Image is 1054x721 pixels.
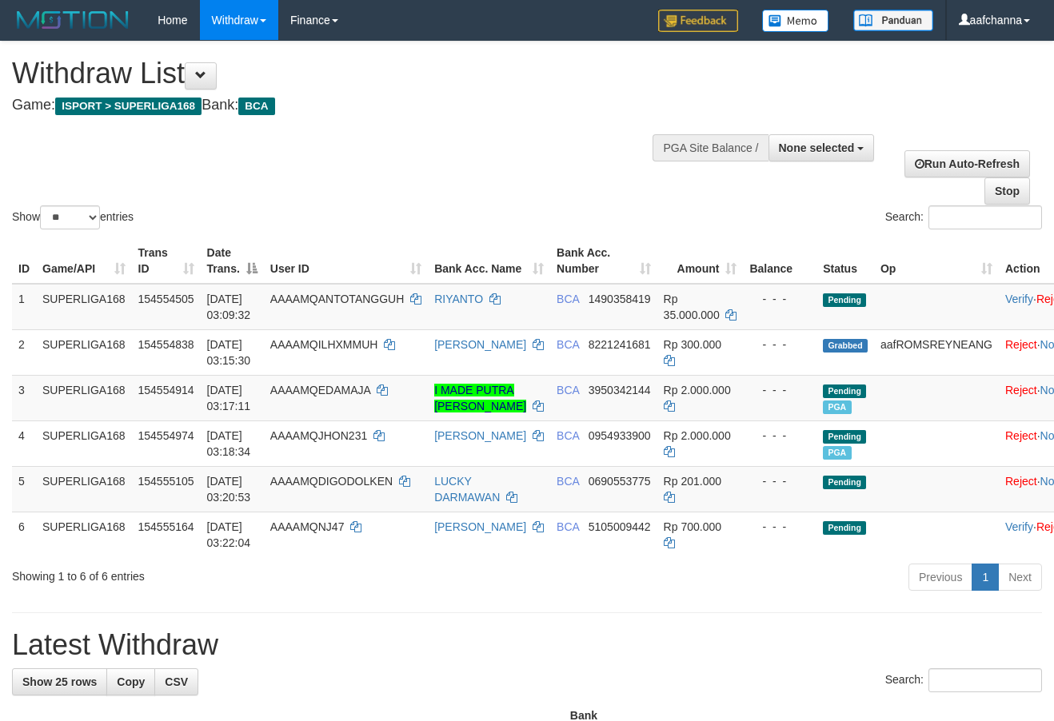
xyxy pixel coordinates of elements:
td: 3 [12,375,36,420]
span: Copy [117,675,145,688]
th: ID [12,238,36,284]
th: User ID: activate to sort column ascending [264,238,428,284]
input: Search: [928,668,1042,692]
span: 154555164 [138,520,194,533]
span: 154554974 [138,429,194,442]
img: MOTION_logo.png [12,8,134,32]
a: Run Auto-Refresh [904,150,1030,177]
span: Pending [823,293,866,307]
span: ISPORT > SUPERLIGA168 [55,98,202,115]
h1: Latest Withdraw [12,629,1042,661]
label: Search: [885,205,1042,229]
a: Reject [1005,429,1037,442]
span: 154554838 [138,338,194,351]
span: None selected [779,141,855,154]
span: [DATE] 03:17:11 [207,384,251,412]
div: Showing 1 to 6 of 6 entries [12,562,427,584]
span: BCA [557,293,579,305]
a: Stop [984,177,1030,205]
div: - - - [749,337,810,353]
a: CSV [154,668,198,695]
td: SUPERLIGA168 [36,420,132,466]
img: panduan.png [853,10,933,31]
th: Bank Acc. Number: activate to sort column ascending [550,238,657,284]
td: SUPERLIGA168 [36,466,132,512]
div: - - - [749,473,810,489]
span: Rp 700.000 [664,520,721,533]
span: Rp 201.000 [664,475,721,488]
div: - - - [749,382,810,398]
td: 1 [12,284,36,330]
th: Balance [743,238,816,284]
td: SUPERLIGA168 [36,284,132,330]
a: [PERSON_NAME] [434,338,526,351]
th: Status [816,238,874,284]
a: RIYANTO [434,293,483,305]
a: [PERSON_NAME] [434,429,526,442]
span: Rp 35.000.000 [664,293,720,321]
span: BCA [557,384,579,396]
span: BCA [238,98,274,115]
span: Copy 0690553775 to clipboard [589,475,651,488]
span: Pending [823,476,866,489]
span: BCA [557,475,579,488]
span: CSV [165,675,188,688]
span: Copy 3950342144 to clipboard [589,384,651,396]
td: SUPERLIGA168 [36,512,132,557]
span: Copy 0954933900 to clipboard [589,429,651,442]
div: - - - [749,519,810,535]
th: Op: activate to sort column ascending [874,238,999,284]
td: 5 [12,466,36,512]
th: Bank Acc. Name: activate to sort column ascending [428,238,550,284]
span: Show 25 rows [22,675,97,688]
th: Trans ID: activate to sort column ascending [132,238,201,284]
span: Grabbed [823,339,868,353]
span: Rp 2.000.000 [664,384,731,396]
a: Reject [1005,475,1037,488]
span: BCA [557,429,579,442]
span: Pending [823,521,866,535]
span: 154554914 [138,384,194,396]
div: - - - [749,291,810,307]
label: Search: [885,668,1042,692]
button: None selected [769,134,875,161]
label: Show entries [12,205,134,229]
select: Showentries [40,205,100,229]
a: LUCKY DARMAWAN [434,475,500,504]
a: Reject [1005,338,1037,351]
th: Game/API: activate to sort column ascending [36,238,132,284]
a: Next [998,564,1042,591]
a: Verify [1005,520,1033,533]
span: [DATE] 03:09:32 [207,293,251,321]
a: Verify [1005,293,1033,305]
span: BCA [557,338,579,351]
span: AAAAMQNJ47 [270,520,345,533]
span: Pending [823,430,866,444]
span: BCA [557,520,579,533]
span: 154554505 [138,293,194,305]
span: [DATE] 03:15:30 [207,338,251,367]
td: 2 [12,329,36,375]
th: Amount: activate to sort column ascending [657,238,744,284]
span: AAAAMQILHXMMUH [270,338,378,351]
h1: Withdraw List [12,58,687,90]
a: 1 [972,564,999,591]
span: Copy 1490358419 to clipboard [589,293,651,305]
span: Copy 8221241681 to clipboard [589,338,651,351]
span: AAAAMQANTOTANGGUH [270,293,405,305]
span: Marked by aafchhiseyha [823,400,851,414]
h4: Game: Bank: [12,98,687,114]
td: 6 [12,512,36,557]
td: 4 [12,420,36,466]
span: [DATE] 03:22:04 [207,520,251,549]
td: SUPERLIGA168 [36,375,132,420]
td: SUPERLIGA168 [36,329,132,375]
th: Date Trans.: activate to sort column descending [201,238,264,284]
span: AAAAMQJHON231 [270,429,367,442]
span: 154555105 [138,475,194,488]
img: Button%20Memo.svg [762,10,829,32]
span: Rp 300.000 [664,338,721,351]
a: Copy [106,668,155,695]
span: Marked by aafchhiseyha [823,446,851,460]
span: Pending [823,384,866,398]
